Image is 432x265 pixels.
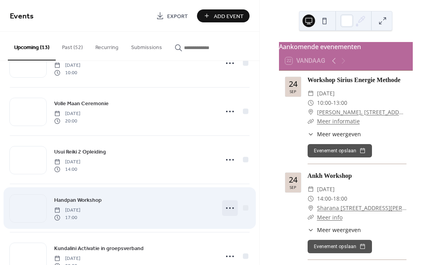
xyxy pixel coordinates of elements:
[150,9,194,22] a: Export
[54,245,144,253] span: Kundalini Activatie in groepsverband
[308,194,314,203] div: ​
[89,32,125,60] button: Recurring
[317,214,343,221] a: Meer info
[290,90,296,93] div: sep
[317,185,335,194] span: [DATE]
[54,62,80,69] span: [DATE]
[308,240,372,253] button: Evenement opslaan
[317,117,360,125] a: Meer informatie
[54,110,80,117] span: [DATE]
[10,9,34,24] span: Events
[308,77,401,83] a: Workshop Sirius Energie Methode
[125,32,168,60] button: Submissions
[317,108,406,117] a: [PERSON_NAME], [STREET_ADDRESS]
[54,255,80,262] span: [DATE]
[308,226,314,234] div: ​
[54,159,80,166] span: [DATE]
[317,226,361,234] span: Meer weergeven
[279,42,413,51] div: Aankomende evenementen
[308,226,361,234] button: ​Meer weergeven
[331,98,333,108] span: -
[54,69,80,76] span: 10:00
[54,147,106,156] a: Usui Reiki 2 Opleiding
[54,100,109,108] span: Volle Maan Ceremonie
[308,130,361,138] button: ​Meer weergeven
[289,176,297,184] div: 24
[54,214,80,221] span: 17:00
[333,98,347,108] span: 13:00
[214,12,244,20] span: Add Event
[317,203,406,213] a: Sharana [STREET_ADDRESS][PERSON_NAME]
[289,80,297,88] div: 24
[167,12,188,20] span: Export
[317,98,331,108] span: 10:00
[54,117,80,124] span: 20:00
[308,144,372,157] button: Evenement opslaan
[197,9,250,22] button: Add Event
[308,172,352,179] a: Ankh Workshop
[290,185,296,189] div: sep
[308,130,314,138] div: ​
[308,213,314,222] div: ​
[331,194,333,203] span: -
[56,32,89,60] button: Past (52)
[333,194,347,203] span: 18:00
[54,207,80,214] span: [DATE]
[8,32,56,60] button: Upcoming (13)
[317,89,335,98] span: [DATE]
[54,244,144,253] a: Kundalini Activatie in groepsverband
[308,203,314,213] div: ​
[54,166,80,173] span: 14:00
[54,196,102,205] a: Handpan Workshop
[308,108,314,117] div: ​
[54,148,106,156] span: Usui Reiki 2 Opleiding
[308,117,314,126] div: ​
[308,185,314,194] div: ​
[54,99,109,108] a: Volle Maan Ceremonie
[317,194,331,203] span: 14:00
[308,89,314,98] div: ​
[308,98,314,108] div: ​
[317,130,361,138] span: Meer weergeven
